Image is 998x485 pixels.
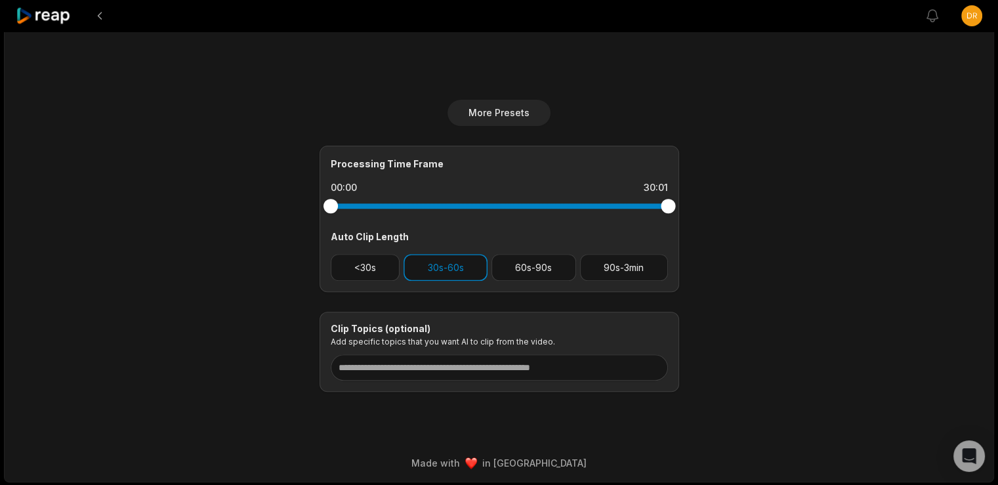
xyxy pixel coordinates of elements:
[331,337,668,347] p: Add specific topics that you want AI to clip from the video.
[16,456,982,470] div: Made with in [GEOGRAPHIC_DATA]
[331,323,668,335] div: Clip Topics (optional)
[447,100,551,126] button: More Presets
[580,254,668,281] button: 90s-3min
[465,457,477,469] img: heart emoji
[644,181,668,194] div: 30:01
[331,230,668,243] div: Auto Clip Length
[404,254,488,281] button: 30s-60s
[331,157,668,171] div: Processing Time Frame
[491,254,576,281] button: 60s-90s
[331,181,357,194] div: 00:00
[331,254,400,281] button: <30s
[953,440,985,472] div: Open Intercom Messenger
